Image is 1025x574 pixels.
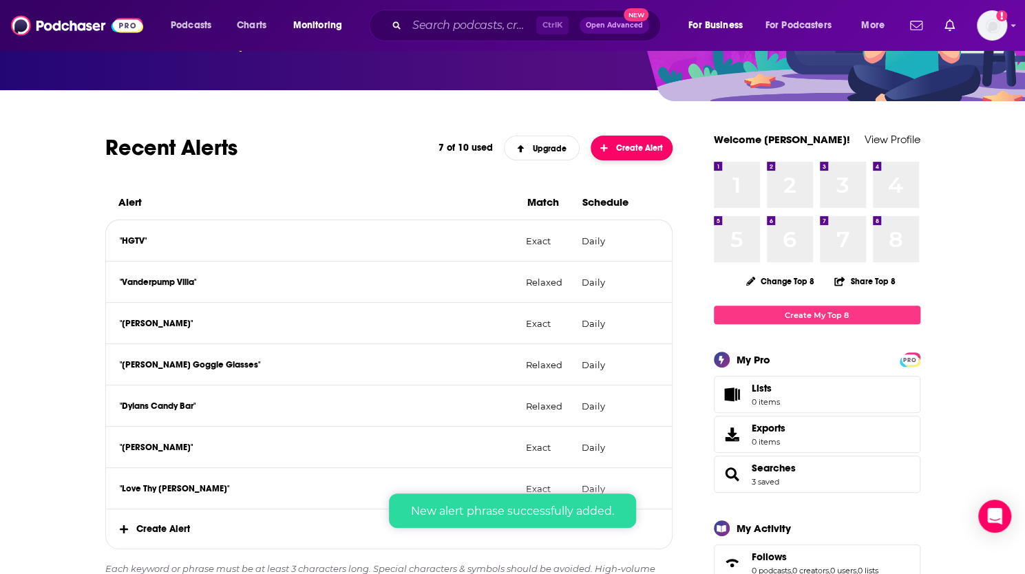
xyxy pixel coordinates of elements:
p: Exact [526,442,570,453]
span: More [861,16,885,35]
p: Exact [526,318,570,329]
p: "Vanderpump Villa" [120,277,516,288]
a: 3 saved [752,477,779,487]
span: Monitoring [293,16,342,35]
button: Create Alert [591,136,673,160]
input: Search podcasts, credits, & more... [407,14,536,36]
a: View Profile [865,133,920,146]
span: Searches [714,456,920,493]
a: Follows [752,551,878,563]
a: Lists [714,376,920,413]
p: "HGTV" [120,235,516,246]
button: Share Top 8 [834,268,896,295]
span: PRO [902,354,918,365]
div: Open Intercom Messenger [978,500,1011,533]
button: open menu [284,14,360,36]
a: Searches [719,465,746,484]
p: Relaxed [526,277,570,288]
span: Lists [752,382,772,394]
p: Relaxed [526,359,570,370]
p: "[PERSON_NAME]" [120,318,516,329]
a: Show notifications dropdown [905,14,928,37]
p: 7 of 10 used [438,142,493,153]
p: "[PERSON_NAME]" [120,442,516,453]
p: Daily [581,235,636,246]
p: Daily [581,277,636,288]
span: Lists [752,382,780,394]
button: Change Top 8 [738,273,823,290]
span: Exports [752,422,785,434]
p: Exact [526,235,570,246]
img: Podchaser - Follow, Share and Rate Podcasts [11,12,143,39]
span: Logged in as LaurenKenyon [977,10,1007,41]
div: My Activity [737,522,791,535]
div: Search podcasts, credits, & more... [382,10,674,41]
a: Create My Top 8 [714,306,920,324]
a: Searches [752,462,796,474]
span: New [624,8,648,21]
span: Create Alert [106,509,673,549]
a: Show notifications dropdown [939,14,960,37]
span: 0 items [752,397,780,407]
img: User Profile [977,10,1007,41]
span: Ctrl K [536,17,569,34]
h3: Schedule [582,195,637,209]
div: New alert phrase successfully added. [389,493,636,528]
button: Open AdvancedNew [580,17,649,34]
button: open menu [757,14,852,36]
p: "[PERSON_NAME] Goggle Glasses" [120,359,516,370]
a: Welcome [PERSON_NAME]! [714,133,850,146]
h3: Alert [118,195,516,209]
span: For Podcasters [765,16,832,35]
h3: Match [527,195,571,209]
p: Daily [581,318,636,329]
p: "Love Thy [PERSON_NAME]" [120,483,516,494]
p: Relaxed [526,401,570,412]
button: open menu [161,14,229,36]
a: Charts [228,14,275,36]
span: Exports [719,425,746,444]
span: Follows [752,551,787,563]
a: Exports [714,416,920,453]
h2: Recent Alerts [105,134,428,161]
a: PRO [902,354,918,364]
p: Daily [581,442,636,453]
p: "Dylans Candy Bar" [120,401,516,412]
span: For Business [688,16,743,35]
a: Follows [719,553,746,573]
span: Open Advanced [586,22,643,29]
span: Upgrade [517,144,567,153]
button: open menu [679,14,760,36]
p: Daily [581,401,636,412]
button: open menu [852,14,902,36]
p: Daily [581,359,636,370]
a: Upgrade [504,136,580,160]
span: Charts [237,16,266,35]
button: Show profile menu [977,10,1007,41]
span: 0 items [752,437,785,447]
span: Create Alert [600,143,663,153]
svg: Add a profile image [996,10,1007,21]
span: Lists [719,385,746,404]
p: Exact [526,483,570,494]
div: My Pro [737,353,770,366]
span: Podcasts [171,16,211,35]
p: Daily [581,483,636,494]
